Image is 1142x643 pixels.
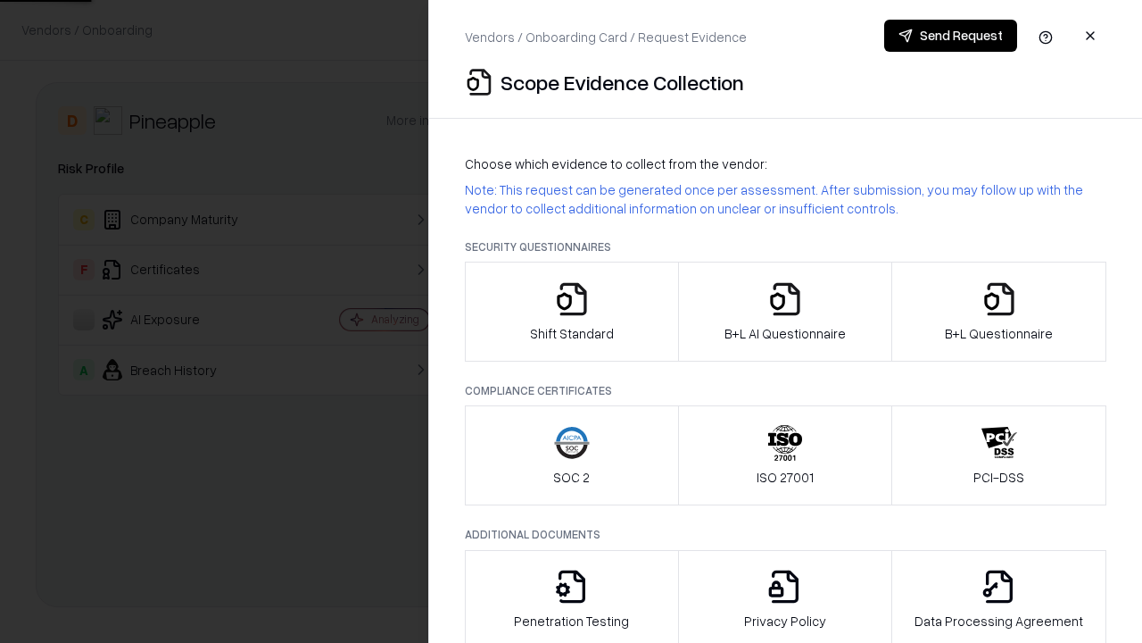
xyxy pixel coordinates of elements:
p: Compliance Certificates [465,383,1106,398]
p: ISO 27001 [757,468,814,487]
p: Choose which evidence to collect from the vendor: [465,154,1106,173]
p: Vendors / Onboarding Card / Request Evidence [465,28,747,46]
button: Send Request [884,20,1017,52]
p: B+L AI Questionnaire [724,324,846,343]
p: Scope Evidence Collection [501,68,744,96]
p: Penetration Testing [514,612,629,630]
p: Privacy Policy [744,612,826,630]
button: B+L Questionnaire [891,262,1106,362]
p: Shift Standard [530,324,614,343]
button: B+L AI Questionnaire [678,262,893,362]
p: B+L Questionnaire [945,324,1053,343]
button: ISO 27001 [678,405,893,505]
button: Shift Standard [465,262,679,362]
p: Data Processing Agreement [914,612,1083,630]
button: SOC 2 [465,405,679,505]
p: PCI-DSS [973,468,1024,487]
p: Additional Documents [465,527,1106,542]
p: SOC 2 [553,468,590,487]
p: Security Questionnaires [465,239,1106,255]
button: PCI-DSS [891,405,1106,505]
p: Note: This request can be generated once per assessment. After submission, you may follow up with... [465,180,1106,218]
